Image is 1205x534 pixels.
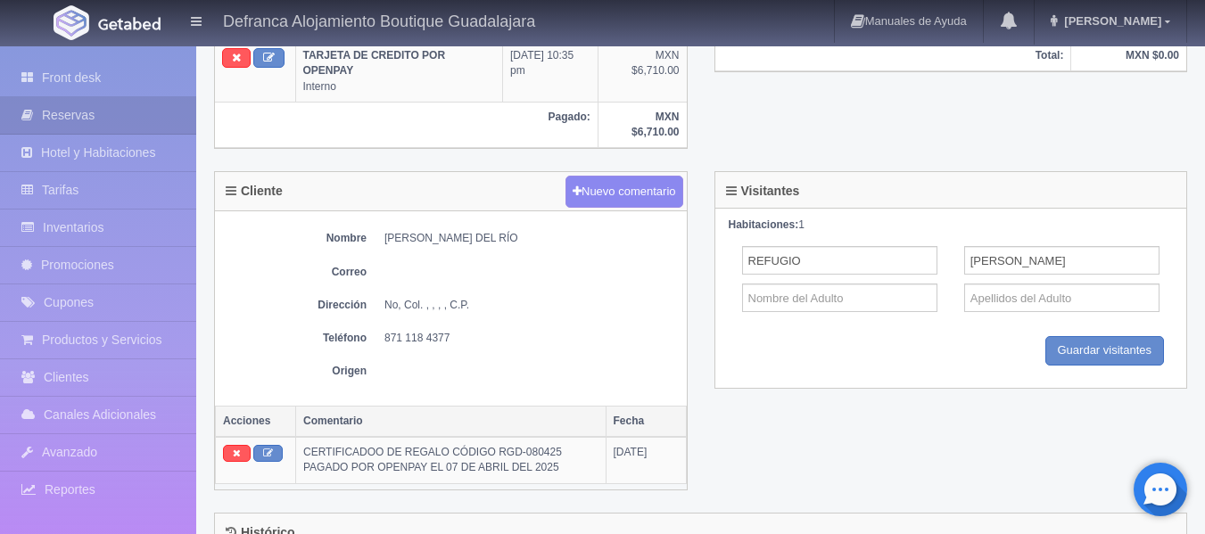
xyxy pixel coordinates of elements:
th: MXN $6,710.00 [598,102,686,147]
h4: Visitantes [726,185,800,198]
td: [DATE] [606,437,686,483]
dt: Dirección [224,298,367,313]
input: Nombre del Adulto [742,283,937,312]
th: Pagado: [215,102,598,147]
input: Guardar visitantes [1045,336,1165,366]
div: 1 [729,218,1174,233]
input: Apellidos del Adulto [964,246,1160,275]
dd: No, Col. , , , , C.P. [384,298,678,313]
h4: Defranca Alojamiento Boutique Guadalajara [223,9,535,31]
img: Getabed [54,5,89,40]
th: MXN $0.00 [1071,40,1186,71]
button: Nuevo comentario [565,176,683,209]
strong: Habitaciones: [729,218,799,231]
th: Acciones [216,407,296,438]
dt: Origen [224,364,367,379]
b: TARJETA DE CREDITO POR OPENPAY [303,49,446,77]
dt: Correo [224,265,367,280]
th: Comentario [296,407,607,438]
td: [DATE] 10:35 pm [503,40,598,102]
dd: 871 118 4377 [384,331,678,346]
dt: Teléfono [224,331,367,346]
td: Interno [295,40,503,102]
dd: [PERSON_NAME] DEL RÍO [384,231,678,246]
th: Fecha [606,407,686,438]
td: CERTIFICADOO DE REGALO CÓDIGO RGD-080425 PAGADO POR OPENPAY EL 07 DE ABRIL DEL 2025 [296,437,607,483]
th: Total: [715,40,1071,71]
img: Getabed [98,17,161,30]
input: Apellidos del Adulto [964,283,1160,312]
input: Nombre del Adulto [742,246,937,275]
td: MXN $6,710.00 [598,40,686,102]
h4: Cliente [226,185,283,198]
dt: Nombre [224,231,367,246]
span: [PERSON_NAME] [1060,14,1161,28]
